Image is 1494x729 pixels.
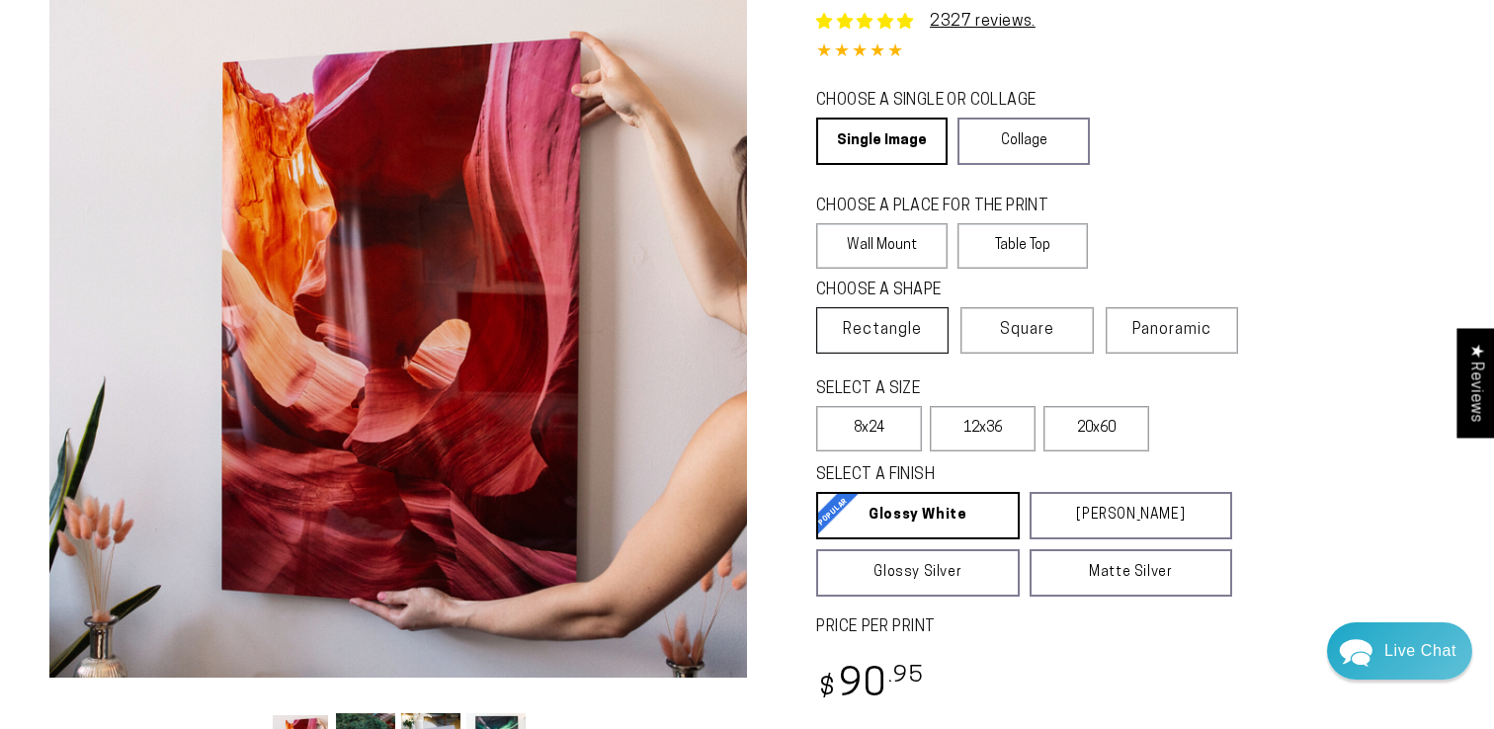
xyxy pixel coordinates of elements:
label: Table Top [957,223,1089,269]
label: PRICE PER PRINT [816,616,1445,639]
a: 2327 reviews. [930,14,1036,30]
label: 8x24 [816,406,922,451]
legend: CHOOSE A SHAPE [816,280,1073,302]
div: Contact Us Directly [1384,622,1456,680]
legend: CHOOSE A PLACE FOR THE PRINT [816,196,1070,218]
a: 2327 reviews. [816,10,1036,34]
a: Glossy White [816,492,1020,539]
sup: .95 [888,665,924,688]
div: Chat widget toggle [1327,622,1472,680]
a: [PERSON_NAME] [1030,492,1233,539]
span: $ [819,676,836,702]
label: Wall Mount [816,223,948,269]
a: Glossy Silver [816,549,1020,597]
legend: CHOOSE A SINGLE OR COLLAGE [816,90,1071,113]
a: Collage [957,118,1089,165]
span: Rectangle [843,318,922,342]
a: Single Image [816,118,948,165]
span: Panoramic [1132,322,1211,338]
bdi: 90 [816,667,924,705]
div: 4.85 out of 5.0 stars [816,39,1445,67]
a: Matte Silver [1030,549,1233,597]
legend: SELECT A FINISH [816,464,1186,487]
legend: SELECT A SIZE [816,378,1084,401]
label: 20x60 [1043,406,1149,451]
div: Click to open Judge.me floating reviews tab [1456,328,1494,438]
label: 12x36 [930,406,1036,451]
span: Square [1000,318,1054,342]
